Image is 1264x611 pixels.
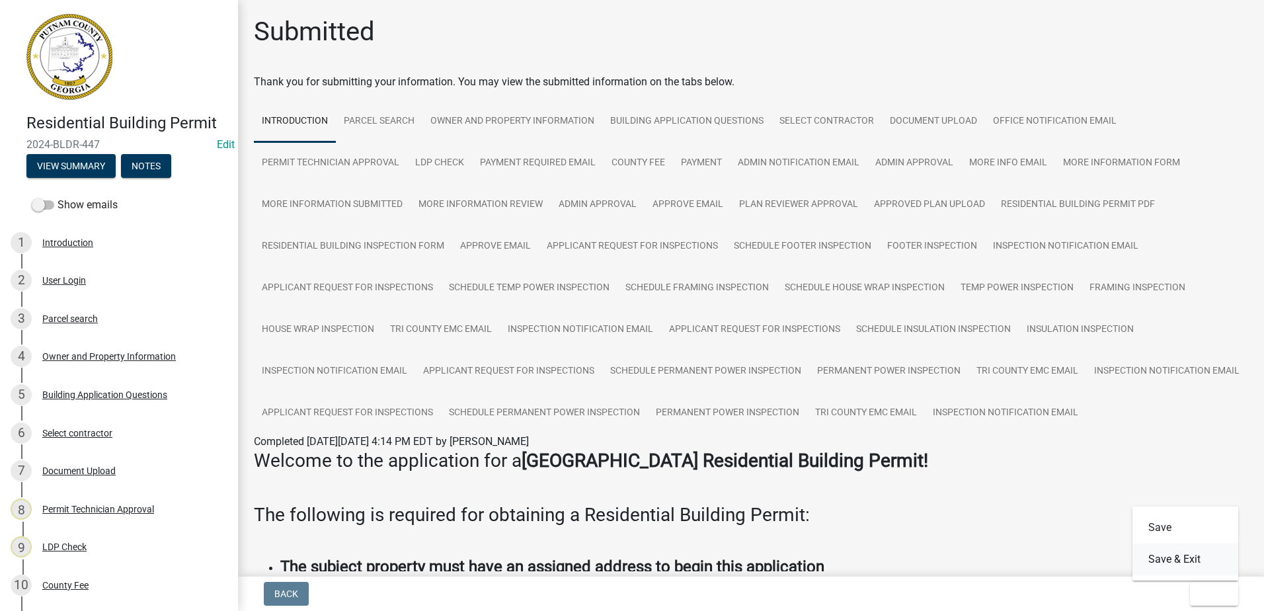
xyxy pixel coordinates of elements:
[11,308,32,329] div: 3
[254,504,1248,526] h3: The following is required for obtaining a Residential Building Permit:
[42,238,93,247] div: Introduction
[42,466,116,475] div: Document Upload
[42,505,154,514] div: Permit Technician Approval
[121,161,171,172] wm-modal-confirm: Notes
[866,184,993,226] a: Approved Plan Upload
[42,276,86,285] div: User Login
[11,232,32,253] div: 1
[452,225,539,268] a: Approve Email
[882,101,985,143] a: Document Upload
[26,161,116,172] wm-modal-confirm: Summary
[1019,309,1142,351] a: Insulation Inspection
[539,225,726,268] a: Applicant Request for Inspections
[254,392,441,434] a: Applicant Request for Inspections
[32,197,118,213] label: Show emails
[731,184,866,226] a: Plan Reviewer Approval
[254,225,452,268] a: Residential Building Inspection Form
[1190,582,1238,606] button: Exit
[867,142,961,184] a: Admin Approval
[42,428,112,438] div: Select contractor
[280,557,824,576] strong: The subject property must have an assigned address to begin this application
[264,582,309,606] button: Back
[1132,544,1238,575] button: Save & Exit
[42,314,98,323] div: Parcel search
[604,142,673,184] a: County Fee
[121,154,171,178] button: Notes
[441,267,617,309] a: Schedule Temp Power Inspection
[336,101,422,143] a: Parcel search
[551,184,645,226] a: Admin Approval
[777,267,953,309] a: Schedule House Wrap Inspection
[602,350,809,393] a: Schedule Permanent Power Inspection
[617,267,777,309] a: Schedule Framing Inspection
[411,184,551,226] a: More Information Review
[254,309,382,351] a: House Wrap Inspection
[1086,350,1247,393] a: Inspection Notification Email
[26,154,116,178] button: View Summary
[407,142,472,184] a: LDP Check
[42,390,167,399] div: Building Application Questions
[726,225,879,268] a: Schedule Footer Inspection
[661,309,848,351] a: Applicant Request for Inspections
[42,581,89,590] div: County Fee
[415,350,602,393] a: Applicant Request for Inspections
[968,350,1086,393] a: Tri County EMC email
[1201,589,1220,599] span: Exit
[26,138,212,151] span: 2024-BLDR-447
[11,499,32,520] div: 8
[807,392,925,434] a: Tri County EMC email
[809,350,968,393] a: Permanent Power Inspection
[11,384,32,405] div: 5
[925,392,1086,434] a: Inspection Notification Email
[985,101,1125,143] a: Office Notification Email
[382,309,500,351] a: Tri County EMC email
[11,423,32,444] div: 6
[1132,512,1238,544] button: Save
[673,142,730,184] a: Payment
[26,14,112,100] img: Putnam County, Georgia
[848,309,1019,351] a: Schedule Insulation Inspection
[274,589,298,599] span: Back
[254,74,1248,90] div: Thank you for submitting your information. You may view the submitted information on the tabs below.
[648,392,807,434] a: Permanent Power Inspection
[1132,507,1238,581] div: Exit
[42,352,176,361] div: Owner and Property Information
[42,542,87,551] div: LDP Check
[961,142,1055,184] a: More Info Email
[645,184,731,226] a: Approve Email
[254,101,336,143] a: Introduction
[602,101,771,143] a: Building Application Questions
[217,138,235,151] wm-modal-confirm: Edit Application Number
[953,267,1082,309] a: Temp Power Inspection
[11,460,32,481] div: 7
[11,270,32,291] div: 2
[993,184,1163,226] a: Residential Building Permit PDF
[1055,142,1188,184] a: More Information Form
[522,450,928,471] strong: [GEOGRAPHIC_DATA] Residential Building Permit!
[422,101,602,143] a: Owner and Property Information
[26,114,227,133] h4: Residential Building Permit
[254,450,1248,472] h3: Welcome to the application for a
[11,575,32,596] div: 10
[500,309,661,351] a: Inspection Notification Email
[441,392,648,434] a: Schedule Permanent Power Inspection
[1082,267,1193,309] a: Framing Inspection
[771,101,882,143] a: Select contractor
[254,142,407,184] a: Permit Technician Approval
[11,346,32,367] div: 4
[254,435,529,448] span: Completed [DATE][DATE] 4:14 PM EDT by [PERSON_NAME]
[217,138,235,151] a: Edit
[730,142,867,184] a: Admin Notification Email
[254,16,375,48] h1: Submitted
[11,536,32,557] div: 9
[254,350,415,393] a: Inspection Notification Email
[254,184,411,226] a: More Information Submitted
[472,142,604,184] a: Payment Required Email
[879,225,985,268] a: Footer Inspection
[985,225,1146,268] a: Inspection Notification Email
[254,267,441,309] a: Applicant Request for Inspections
